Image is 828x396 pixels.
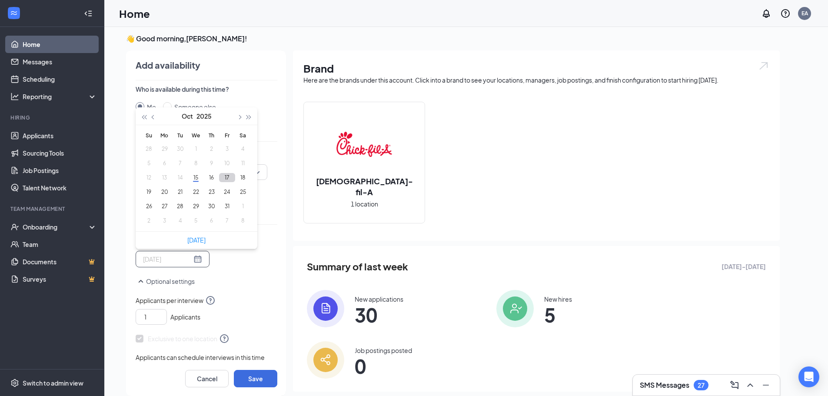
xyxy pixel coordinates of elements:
[203,129,219,142] th: Th
[758,61,769,71] img: open.6027fd2a22e1237b5b06.svg
[172,187,188,196] button: 21
[172,185,188,199] td: 2025-10-21
[307,259,408,274] span: Summary of last week
[188,199,203,213] td: 2025-10-29
[23,36,97,53] a: Home
[307,290,344,327] img: icon
[729,380,740,390] svg: ComposeMessage
[203,185,219,199] td: 2025-10-23
[10,379,19,387] svg: Settings
[544,307,572,323] span: 5
[10,114,95,121] div: Hiring
[156,199,172,213] td: 2025-10-27
[355,307,403,323] span: 30
[136,276,146,286] svg: SmallChevronUp
[187,236,206,244] a: [DATE]
[203,173,219,182] button: 16
[219,187,235,196] button: 24
[141,199,156,213] td: 2025-10-26
[188,173,204,182] button: 15
[235,187,251,196] button: 25
[136,85,277,93] p: Who is available during this time?
[203,202,219,211] button: 30
[219,129,235,142] th: Fr
[188,187,204,196] button: 22
[336,116,392,172] img: Chick-fil-A
[23,179,97,196] a: Talent Network
[136,333,229,344] span: Exclusive to one location
[203,199,219,213] td: 2025-10-30
[23,162,97,179] a: Job Postings
[23,236,97,253] a: Team
[140,310,166,323] input: 1
[172,199,188,213] td: 2025-10-28
[544,295,572,303] div: New hires
[761,8,771,19] svg: Notifications
[185,370,229,387] button: Cancel
[801,10,808,17] div: EA
[219,199,235,213] td: 2025-10-31
[235,202,251,211] button: 1
[84,9,93,18] svg: Collapse
[126,34,780,43] h3: 👋 Good morning, [PERSON_NAME] !
[219,185,235,199] td: 2025-10-24
[23,223,90,231] div: Onboarding
[141,129,156,142] th: Su
[303,76,769,84] div: Here are the brands under this account. Click into a brand to see your locations, managers, job p...
[156,213,172,228] td: 2025-11-03
[172,202,188,211] button: 28
[172,216,188,225] button: 4
[23,144,97,162] a: Sourcing Tools
[235,173,251,182] button: 18
[136,306,277,325] div: Applicants
[188,216,204,225] button: 5
[23,270,97,288] a: SurveysCrown
[235,170,250,185] td: 2025-10-18
[745,380,755,390] svg: ChevronUp
[759,378,773,392] button: Minimize
[722,262,766,271] span: [DATE] - [DATE]
[355,295,403,303] div: New applications
[196,107,212,125] button: 2025
[235,213,250,228] td: 2025-11-08
[203,213,219,228] td: 2025-11-06
[203,170,219,185] td: 2025-10-16
[219,213,235,228] td: 2025-11-07
[219,216,235,225] button: 7
[640,380,689,390] h3: SMS Messages
[219,173,235,182] button: 17
[10,9,18,17] svg: WorkstreamLogo
[496,290,534,327] img: icon
[188,129,203,142] th: We
[23,92,97,101] div: Reporting
[23,53,97,70] a: Messages
[761,380,771,390] svg: Minimize
[23,253,97,270] a: DocumentsCrown
[798,366,819,387] div: Open Intercom Messenger
[203,216,219,225] button: 6
[156,216,173,225] button: 3
[156,187,173,196] button: 20
[188,185,203,199] td: 2025-10-22
[10,205,95,213] div: Team Management
[174,102,216,112] div: Someone else
[188,213,203,228] td: 2025-11-05
[23,127,97,144] a: Applicants
[143,254,192,264] input: Select date
[136,59,200,71] h4: Add availability
[304,176,425,197] h2: [DEMOGRAPHIC_DATA]-fil-A
[219,202,235,211] button: 31
[188,202,204,211] button: 29
[235,185,250,199] td: 2025-10-25
[10,223,19,231] svg: UserCheck
[23,70,97,88] a: Scheduling
[698,382,705,389] div: 27
[188,170,203,185] td: 2025-10-15
[219,170,235,185] td: 2025-10-17
[141,213,156,228] td: 2025-11-02
[351,199,378,209] span: 1 location
[156,202,173,211] button: 27
[172,129,188,142] th: Tu
[355,346,412,355] div: Job postings posted
[205,295,216,306] svg: QuestionInfo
